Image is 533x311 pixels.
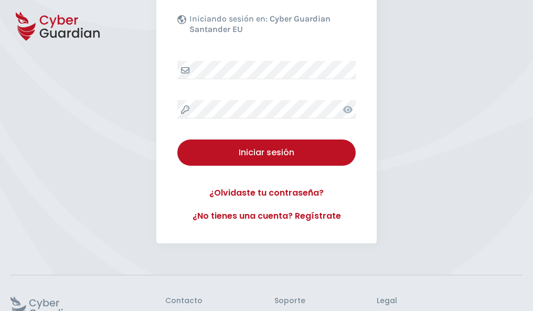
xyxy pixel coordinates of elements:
a: ¿Olvidaste tu contraseña? [177,187,356,199]
a: ¿No tienes una cuenta? Regístrate [177,210,356,222]
h3: Legal [377,296,523,306]
h3: Soporte [274,296,305,306]
h3: Contacto [165,296,202,306]
button: Iniciar sesión [177,140,356,166]
div: Iniciar sesión [185,146,348,159]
